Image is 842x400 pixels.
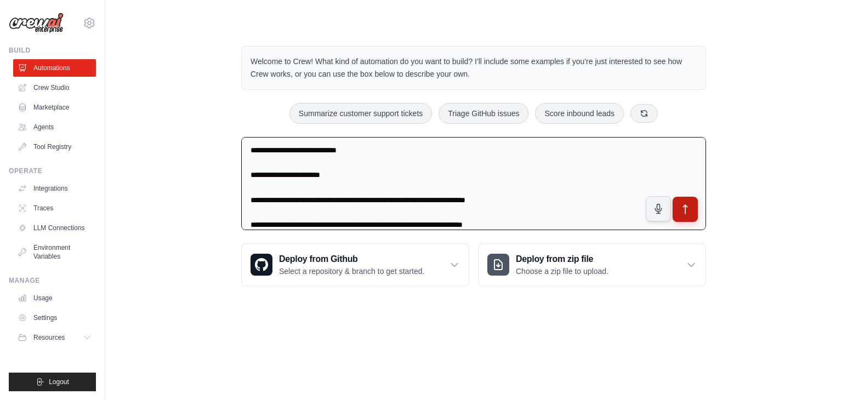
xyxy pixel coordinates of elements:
span: Logout [49,378,69,386]
p: Welcome to Crew! What kind of automation do you want to build? I'll include some examples if you'... [251,55,697,81]
p: Choose a zip file to upload. [516,266,608,277]
button: Summarize customer support tickets [289,103,432,124]
h3: Deploy from Github [279,253,424,266]
a: Automations [13,59,96,77]
a: Environment Variables [13,239,96,265]
a: Tool Registry [13,138,96,156]
a: Integrations [13,180,96,197]
img: Logo [9,13,64,33]
div: Operate [9,167,96,175]
a: Settings [13,309,96,327]
button: Triage GitHub issues [439,103,528,124]
a: Crew Studio [13,79,96,96]
h3: Deploy from zip file [516,253,608,266]
a: LLM Connections [13,219,96,237]
div: Build [9,46,96,55]
button: Resources [13,329,96,346]
a: Traces [13,199,96,217]
button: Score inbound leads [535,103,624,124]
button: Logout [9,373,96,391]
a: Marketplace [13,99,96,116]
div: Manage [9,276,96,285]
a: Agents [13,118,96,136]
a: Usage [13,289,96,307]
p: Select a repository & branch to get started. [279,266,424,277]
iframe: Chat Widget [787,347,842,400]
span: Resources [33,333,65,342]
